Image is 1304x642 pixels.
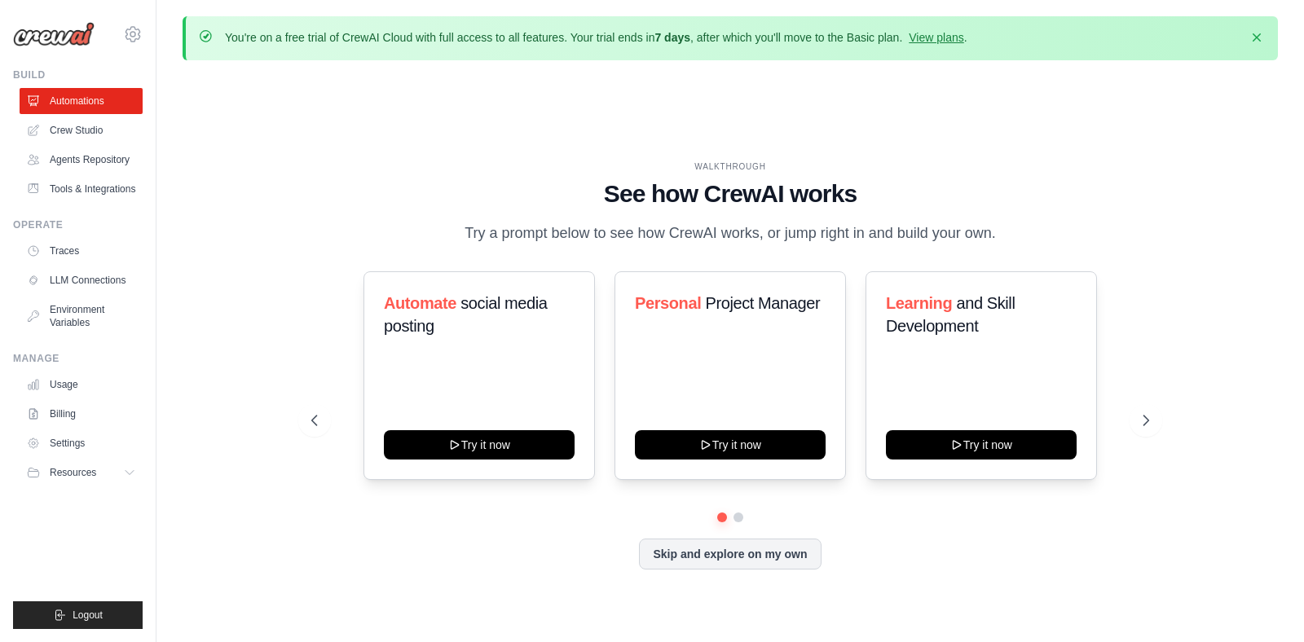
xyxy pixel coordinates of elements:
button: Try it now [384,430,575,460]
strong: 7 days [654,31,690,44]
button: Resources [20,460,143,486]
a: View plans [909,31,963,44]
a: Environment Variables [20,297,143,336]
a: Tools & Integrations [20,176,143,202]
button: Try it now [886,430,1077,460]
a: Billing [20,401,143,427]
a: Settings [20,430,143,456]
span: Logout [73,609,103,622]
p: You're on a free trial of CrewAI Cloud with full access to all features. Your trial ends in , aft... [225,29,967,46]
button: Skip and explore on my own [639,539,821,569]
button: Try it now [635,430,826,460]
div: Operate [13,218,143,231]
h1: See how CrewAI works [311,179,1148,209]
span: Project Manager [706,294,821,312]
iframe: Chat Widget [1222,564,1304,642]
a: Agents Repository [20,147,143,173]
span: social media posting [384,294,548,335]
a: LLM Connections [20,267,143,293]
p: Try a prompt below to see how CrewAI works, or jump right in and build your own. [456,222,1004,245]
a: Crew Studio [20,117,143,143]
a: Traces [20,238,143,264]
span: Automate [384,294,456,312]
span: Learning [886,294,952,312]
span: Resources [50,466,96,479]
div: Build [13,68,143,81]
div: WALKTHROUGH [311,160,1148,173]
span: Personal [635,294,701,312]
button: Logout [13,601,143,629]
img: Logo [13,22,95,46]
a: Automations [20,88,143,114]
div: Manage [13,352,143,365]
a: Usage [20,372,143,398]
span: and Skill Development [886,294,1015,335]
